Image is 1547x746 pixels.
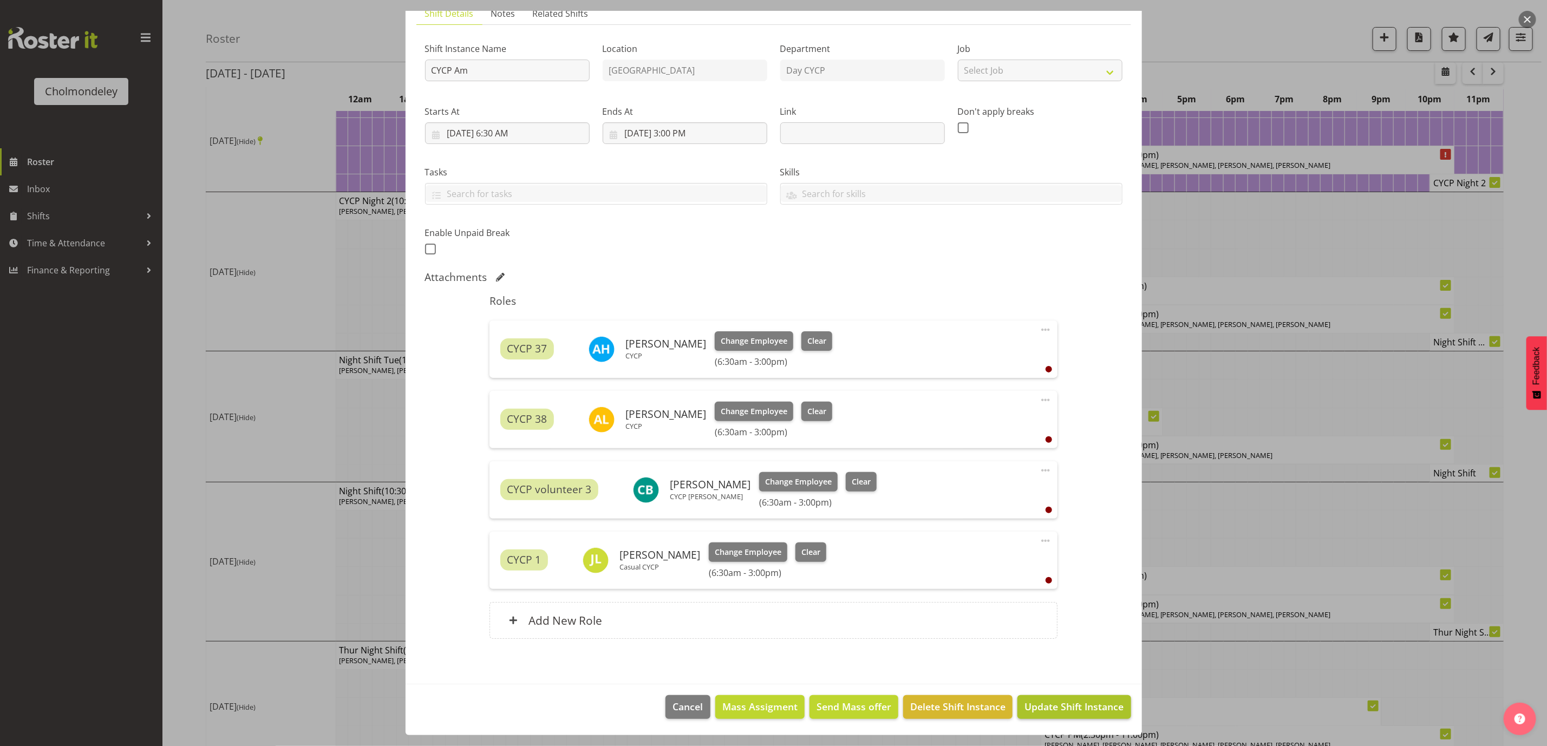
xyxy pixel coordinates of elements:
[603,42,767,55] label: Location
[425,60,590,81] input: Shift Instance Name
[633,477,659,503] img: charlotte-bottcher11626.jpg
[1017,695,1131,719] button: Update Shift Instance
[1046,507,1052,513] div: User is clocked out
[625,408,706,420] h6: [PERSON_NAME]
[583,547,609,573] img: jacinta-linstrom11517.jpg
[781,185,1122,202] input: Search for skills
[807,405,826,417] span: Clear
[619,549,700,561] h6: [PERSON_NAME]
[589,336,615,362] img: alexzarn-harmer11855.jpg
[765,476,832,488] span: Change Employee
[910,699,1006,714] span: Delete Shift Instance
[715,402,793,421] button: Change Employee
[852,476,871,488] span: Clear
[780,42,945,55] label: Department
[425,42,590,55] label: Shift Instance Name
[801,402,832,421] button: Clear
[807,335,826,347] span: Clear
[759,472,838,492] button: Change Employee
[425,166,767,179] label: Tasks
[715,356,832,367] h6: (6:30am - 3:00pm)
[670,492,750,501] p: CYCP [PERSON_NAME]
[619,562,700,571] p: Casual CYCP
[491,7,515,20] span: Notes
[903,695,1013,719] button: Delete Shift Instance
[625,338,706,350] h6: [PERSON_NAME]
[673,699,703,714] span: Cancel
[958,105,1122,118] label: Don't apply breaks
[715,427,832,437] h6: (6:30am - 3:00pm)
[709,567,826,578] h6: (6:30am - 3:00pm)
[603,105,767,118] label: Ends At
[1046,436,1052,443] div: User is clocked out
[721,405,787,417] span: Change Employee
[780,166,1122,179] label: Skills
[589,407,615,433] img: alexandra-landolt11436.jpg
[625,351,706,360] p: CYCP
[810,695,898,719] button: Send Mass offer
[721,335,787,347] span: Change Employee
[425,271,487,284] h5: Attachments
[425,7,474,20] span: Shift Details
[715,331,793,351] button: Change Employee
[1532,347,1542,385] span: Feedback
[709,542,787,562] button: Change Employee
[780,105,945,118] label: Link
[603,122,767,144] input: Click to select...
[715,546,781,558] span: Change Employee
[533,7,589,20] span: Related Shifts
[507,341,547,357] span: CYCP 37
[1526,336,1547,410] button: Feedback - Show survey
[489,295,1058,307] h5: Roles
[625,422,706,430] p: CYCP
[1046,577,1052,584] div: User is clocked out
[425,122,590,144] input: Click to select...
[801,331,832,351] button: Clear
[1515,714,1525,724] img: help-xxl-2.png
[425,226,590,239] label: Enable Unpaid Break
[507,552,541,568] span: CYCP 1
[507,411,547,427] span: CYCP 38
[426,185,767,202] input: Search for tasks
[528,613,602,627] h6: Add New Role
[846,472,877,492] button: Clear
[817,699,891,714] span: Send Mass offer
[715,695,805,719] button: Mass Assigment
[425,105,590,118] label: Starts At
[958,42,1122,55] label: Job
[759,497,876,508] h6: (6:30am - 3:00pm)
[1046,366,1052,372] div: User is clocked out
[722,699,798,714] span: Mass Assigment
[665,695,710,719] button: Cancel
[507,482,592,498] span: CYCP volunteer 3
[1024,699,1124,714] span: Update Shift Instance
[795,542,826,562] button: Clear
[670,479,750,490] h6: [PERSON_NAME]
[801,546,820,558] span: Clear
